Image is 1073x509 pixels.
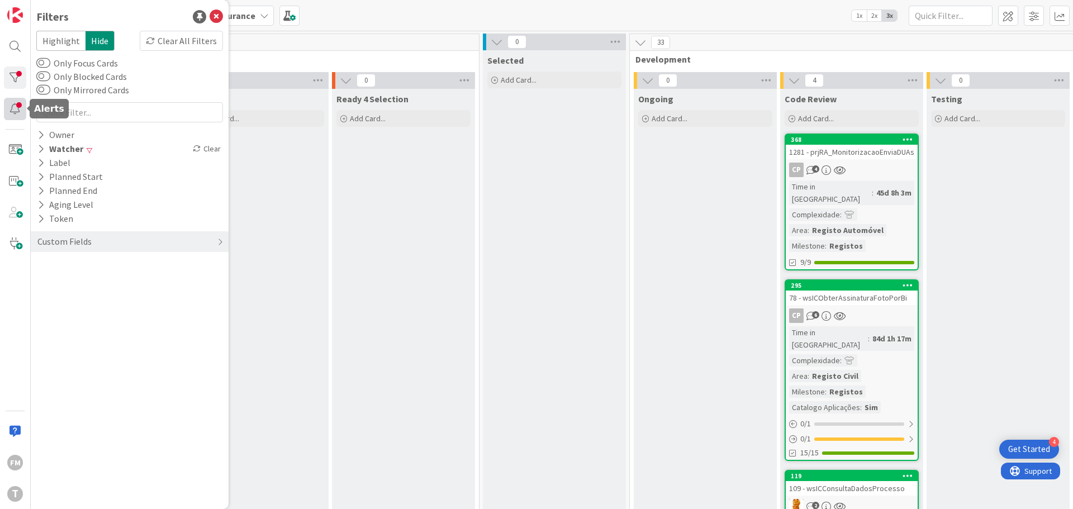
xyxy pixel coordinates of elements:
[867,10,882,21] span: 2x
[36,142,84,156] div: Watcher
[789,180,872,205] div: Time in [GEOGRAPHIC_DATA]
[786,308,918,323] div: CP
[786,145,918,159] div: 1281 - prjRA_MonitorizacaoEnviaDUAs
[507,35,526,49] span: 0
[336,93,409,104] span: Ready 4 Selection
[652,113,687,123] span: Add Card...
[951,74,970,87] span: 0
[812,502,819,509] span: 2
[36,70,127,83] label: Only Blocked Cards
[36,235,93,249] div: Custom Fields
[862,401,881,413] div: Sim
[785,134,919,270] a: 3681281 - prjRA_MonitorizacaoEnviaDUAsCPTime in [GEOGRAPHIC_DATA]:45d 8h 3mComplexidade:Area:Regi...
[931,93,962,104] span: Testing
[785,279,919,461] a: 29578 - wsICObterAssinaturaFotoPorBiCPTime in [GEOGRAPHIC_DATA]:84d 1h 17mComplexidade:Area:Regis...
[789,240,825,252] div: Milestone
[789,224,808,236] div: Area
[825,240,827,252] span: :
[36,84,50,96] button: Only Mirrored Cards
[800,256,811,268] span: 9/9
[36,102,223,122] input: Quick Filter...
[23,2,51,15] span: Support
[36,212,74,226] div: Token
[786,432,918,446] div: 0/1
[860,401,862,413] span: :
[36,58,50,69] button: Only Focus Cards
[36,8,69,25] div: Filters
[36,31,86,51] span: Highlight
[7,486,23,502] div: T
[357,74,376,87] span: 0
[825,386,827,398] span: :
[791,282,918,289] div: 295
[786,471,918,496] div: 119109 - wsICConsultaDadosProcesso
[140,31,223,51] div: Clear All Filters
[789,163,804,177] div: CP
[798,113,834,123] span: Add Card...
[1008,444,1050,455] div: Get Started
[870,332,914,345] div: 84d 1h 17m
[34,103,64,114] h5: Alerts
[786,280,918,305] div: 29578 - wsICObterAssinaturaFotoPorBi
[487,55,524,66] span: Selected
[882,10,897,21] span: 3x
[827,240,866,252] div: Registos
[791,136,918,144] div: 368
[909,6,993,26] input: Quick Filter...
[999,440,1059,459] div: Open Get Started checklist, remaining modules: 4
[789,208,840,221] div: Complexidade
[36,170,104,184] div: Planned Start
[873,187,914,199] div: 45d 8h 3m
[7,7,23,23] img: Visit kanbanzone.com
[944,113,980,123] span: Add Card...
[791,472,918,480] div: 119
[808,370,809,382] span: :
[785,93,837,104] span: Code Review
[651,36,670,49] span: 33
[786,163,918,177] div: CP
[789,326,868,351] div: Time in [GEOGRAPHIC_DATA]
[350,113,386,123] span: Add Card...
[800,447,819,459] span: 15/15
[786,280,918,291] div: 295
[812,311,819,318] span: 6
[872,187,873,199] span: :
[36,184,98,198] div: Planned End
[638,93,673,104] span: Ongoing
[840,208,842,221] span: :
[800,433,811,445] span: 0 / 1
[7,455,23,470] div: FM
[36,198,94,212] div: Aging Level
[805,74,824,87] span: 4
[808,224,809,236] span: :
[36,128,75,142] div: Owner
[786,291,918,305] div: 78 - wsICObterAssinaturaFotoPorBi
[789,370,808,382] div: Area
[786,481,918,496] div: 109 - wsICConsultaDadosProcesso
[86,31,115,51] span: Hide
[800,418,811,430] span: 0 / 1
[786,135,918,159] div: 3681281 - prjRA_MonitorizacaoEnviaDUAs
[827,386,866,398] div: Registos
[812,165,819,173] span: 4
[501,75,536,85] span: Add Card...
[36,156,72,170] div: Label
[36,56,118,70] label: Only Focus Cards
[868,332,870,345] span: :
[786,471,918,481] div: 119
[809,224,886,236] div: Registo Automóvel
[786,417,918,431] div: 0/1
[852,10,867,21] span: 1x
[789,308,804,323] div: CP
[1049,437,1059,447] div: 4
[789,354,840,367] div: Complexidade
[789,386,825,398] div: Milestone
[789,401,860,413] div: Catalogo Aplicações
[36,83,129,97] label: Only Mirrored Cards
[658,74,677,87] span: 0
[191,142,223,156] div: Clear
[809,370,861,382] div: Registo Civil
[786,135,918,145] div: 368
[41,54,465,65] span: Upstream
[840,354,842,367] span: :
